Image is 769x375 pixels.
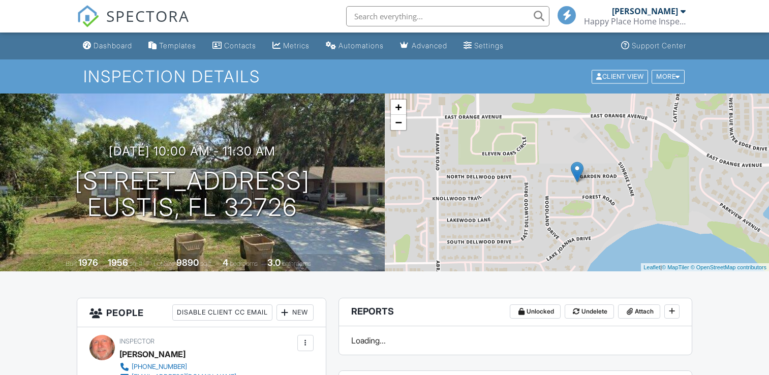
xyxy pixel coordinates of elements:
[267,257,281,268] div: 3.0
[119,347,186,362] div: [PERSON_NAME]
[641,263,769,272] div: |
[176,257,199,268] div: 9890
[172,304,272,321] div: Disable Client CC Email
[276,304,314,321] div: New
[109,144,275,158] h3: [DATE] 10:00 am - 11:30 am
[119,337,155,345] span: Inspector
[322,37,388,55] a: Automations (Basic)
[346,6,549,26] input: Search everything...
[617,37,690,55] a: Support Center
[592,70,648,83] div: Client View
[459,37,508,55] a: Settings
[643,264,660,270] a: Leaflet
[108,257,128,268] div: 1956
[662,264,689,270] a: © MapTiler
[200,260,213,267] span: sq.ft.
[77,298,325,327] h3: People
[283,41,310,50] div: Metrics
[474,41,504,50] div: Settings
[119,362,236,372] a: [PHONE_NUMBER]
[230,260,258,267] span: bedrooms
[584,16,686,26] div: Happy Place Home Inspections
[208,37,260,55] a: Contacts
[94,41,132,50] div: Dashboard
[66,260,77,267] span: Built
[79,37,136,55] a: Dashboard
[130,260,144,267] span: sq. ft.
[132,363,187,371] div: [PHONE_NUMBER]
[159,41,196,50] div: Templates
[282,260,311,267] span: bathrooms
[396,37,451,55] a: Advanced
[268,37,314,55] a: Metrics
[83,68,686,85] h1: Inspection Details
[106,5,190,26] span: SPECTORA
[75,168,310,222] h1: [STREET_ADDRESS] Eustis, FL 32726
[391,100,406,115] a: Zoom in
[391,115,406,130] a: Zoom out
[691,264,766,270] a: © OpenStreetMap contributors
[77,5,99,27] img: The Best Home Inspection Software - Spectora
[612,6,678,16] div: [PERSON_NAME]
[223,257,228,268] div: 4
[652,70,685,83] div: More
[144,37,200,55] a: Templates
[591,72,651,80] a: Client View
[78,257,98,268] div: 1976
[632,41,686,50] div: Support Center
[412,41,447,50] div: Advanced
[77,14,190,35] a: SPECTORA
[339,41,384,50] div: Automations
[224,41,256,50] div: Contacts
[153,260,175,267] span: Lot Size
